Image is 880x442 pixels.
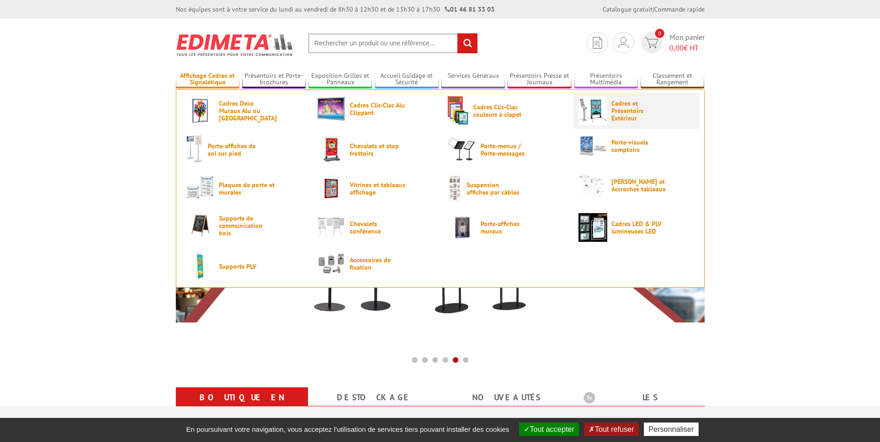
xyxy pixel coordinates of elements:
[317,252,433,275] a: Accessoires de fixation
[448,174,564,203] a: Suspension affiches par câbles
[317,213,346,242] img: Chevalets conférence
[317,96,433,121] a: Cadres Clic-Clac Alu Clippant
[448,213,564,242] a: Porte-affiches muraux
[445,5,495,13] strong: 01 46 81 33 03
[584,389,694,423] a: Les promotions
[317,213,433,242] a: Chevalets conférence
[219,263,275,270] span: Supports PLV
[176,28,294,62] img: Présentoir, panneau, stand - Edimeta - PLV, affichage, mobilier bureau, entreprise
[519,423,579,436] button: Tout accepter
[441,72,505,87] a: Services Généraux
[578,135,607,157] img: Porte-visuels comptoirs
[317,174,433,203] a: Vitrines et tableaux affichage
[219,181,275,196] span: Plaques de porte et murales
[603,5,653,13] a: Catalogue gratuit
[655,29,664,38] span: 0
[186,135,204,164] img: Porte-affiches de sol sur pied
[578,96,694,125] a: Cadres et Présentoirs Extérieur
[448,135,564,164] a: Porte-menus / Porte-messages
[507,72,572,87] a: Présentoirs Presse et Journaux
[308,72,373,87] a: Exposition Grilles et Panneaux
[578,96,607,125] img: Cadres et Présentoirs Extérieur
[186,174,215,203] img: Plaques de porte et murales
[186,252,215,281] img: Supports PLV
[448,135,476,164] img: Porte-menus / Porte-messages
[186,213,302,238] a: Supports de communication bois
[317,252,346,275] img: Accessoires de fixation
[350,101,405,116] span: Cadres Clic-Clac Alu Clippant
[645,38,658,48] img: devis rapide
[448,96,469,125] img: Cadres Clic-Clac couleurs à clapet
[457,33,477,53] input: rechercher
[308,33,478,53] input: Rechercher un produit ou une référence...
[350,181,405,196] span: Vitrines et tableaux affichage
[186,174,302,203] a: Plaques de porte et murales
[578,174,694,196] a: [PERSON_NAME] et Accroches tableaux
[611,178,667,193] span: [PERSON_NAME] et Accroches tableaux
[641,72,705,87] a: Classement et Rangement
[603,5,705,14] div: |
[186,96,302,125] a: Cadres Deco Muraux Alu ou [GEOGRAPHIC_DATA]
[186,252,302,281] a: Supports PLV
[451,389,561,406] a: nouveautés
[584,423,638,436] button: Tout refuser
[181,425,514,433] span: En poursuivant votre navigation, vous acceptez l'utilisation de services tiers pouvant installer ...
[639,32,705,53] a: devis rapide 0 Mon panier 0,00€ HT
[481,142,536,157] span: Porte-menus / Porte-messages
[584,389,700,408] b: Les promotions
[448,213,476,242] img: Porte-affiches muraux
[317,96,346,121] img: Cadres Clic-Clac Alu Clippant
[578,213,694,242] a: Cadres LED & PLV lumineuses LED
[319,389,429,406] a: Destockage
[176,5,495,14] div: Nos équipes sont à votre service du lundi au vendredi de 8h30 à 12h30 et de 13h30 à 17h30
[611,220,667,235] span: Cadres LED & PLV lumineuses LED
[448,96,564,125] a: Cadres Clic-Clac couleurs à clapet
[481,220,536,235] span: Porte-affiches muraux
[186,135,302,164] a: Porte-affiches de sol sur pied
[644,423,699,436] button: Personnaliser (fenêtre modale)
[611,100,667,122] span: Cadres et Présentoirs Extérieur
[317,174,346,203] img: Vitrines et tableaux affichage
[574,72,638,87] a: Présentoirs Multimédia
[375,72,439,87] a: Accueil Guidage et Sécurité
[654,5,705,13] a: Commande rapide
[618,37,629,48] img: devis rapide
[578,135,694,157] a: Porte-visuels comptoirs
[467,181,522,196] span: Suspension affiches par câbles
[317,135,346,164] img: Chevalets et stop trottoirs
[350,256,405,271] span: Accessoires de fixation
[578,213,607,242] img: Cadres LED & PLV lumineuses LED
[242,72,306,87] a: Présentoirs et Porte-brochures
[219,215,275,237] span: Supports de communication bois
[669,43,684,52] span: 0,00
[669,43,705,53] span: € HT
[186,96,215,125] img: Cadres Deco Muraux Alu ou Bois
[186,213,215,238] img: Supports de communication bois
[669,32,705,53] span: Mon panier
[611,139,667,153] span: Porte-visuels comptoirs
[448,174,462,203] img: Suspension affiches par câbles
[350,220,405,235] span: Chevalets conférence
[176,72,240,87] a: Affichage Cadres et Signalétique
[593,37,602,49] img: devis rapide
[187,389,297,423] a: Boutique en ligne
[208,142,263,157] span: Porte-affiches de sol sur pied
[219,100,275,122] span: Cadres Deco Muraux Alu ou [GEOGRAPHIC_DATA]
[473,103,529,118] span: Cadres Clic-Clac couleurs à clapet
[350,142,405,157] span: Chevalets et stop trottoirs
[317,135,433,164] a: Chevalets et stop trottoirs
[578,174,607,196] img: Cimaises et Accroches tableaux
